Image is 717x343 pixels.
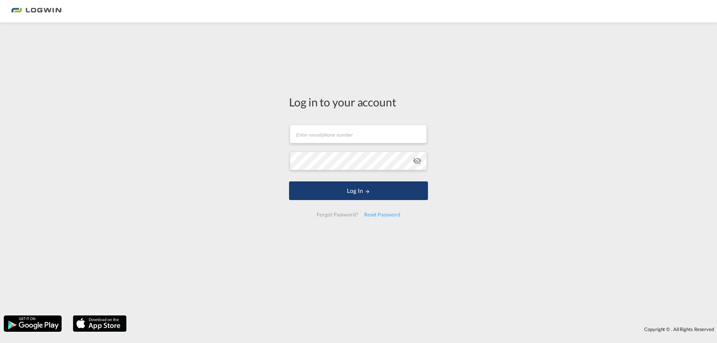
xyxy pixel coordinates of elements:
div: Forgot Password? [314,208,361,221]
img: bc73a0e0d8c111efacd525e4c8ad7d32.png [11,3,62,20]
input: Enter email/phone number [290,125,427,143]
div: Copyright © . All Rights Reserved [130,323,717,336]
button: LOGIN [289,181,428,200]
img: apple.png [72,315,127,333]
div: Reset Password [361,208,403,221]
div: Log in to your account [289,94,428,110]
md-icon: icon-eye-off [413,156,422,165]
img: google.png [3,315,62,333]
